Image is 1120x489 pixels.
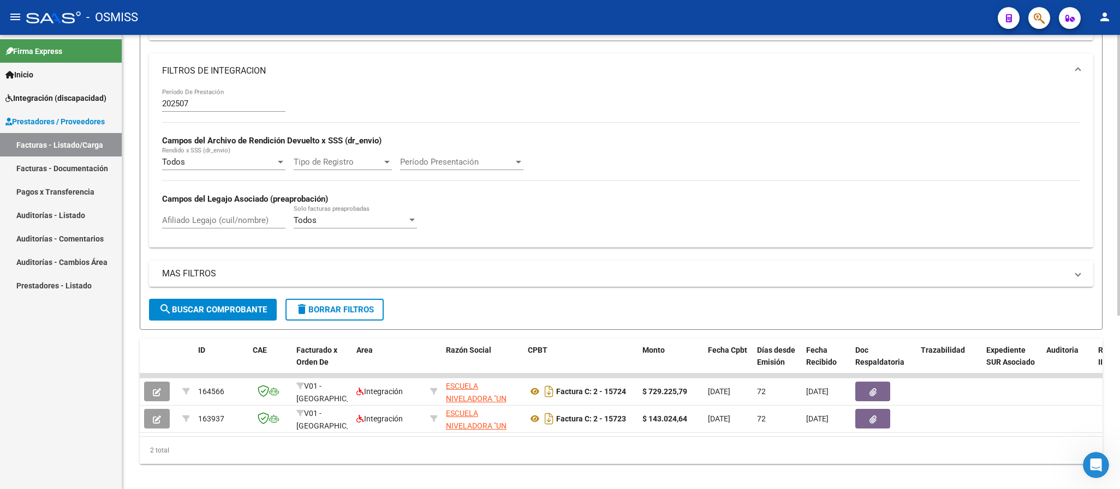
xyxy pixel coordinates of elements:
mat-panel-title: MAS FILTROS [162,268,1067,280]
span: Facturado x Orden De [296,346,337,367]
span: [DATE] [806,414,829,423]
strong: Factura C: 2 - 15724 [556,387,626,396]
strong: Campos del Legajo Asociado (preaprobación) [162,194,328,204]
span: Integración [356,414,403,423]
strong: $ 729.225,79 [642,387,687,396]
i: Descargar documento [542,410,556,427]
span: 72 [757,387,766,396]
datatable-header-cell: Fecha Recibido [802,339,851,387]
datatable-header-cell: Trazabilidad [916,339,982,387]
span: Auditoria [1046,346,1079,354]
span: ESCUELA NIVELADORA "UN LUGAR PARA VIVIR" [446,382,514,415]
datatable-header-cell: Doc Respaldatoria [851,339,916,387]
div: 30664554379 [446,407,519,430]
mat-icon: person [1098,10,1111,23]
span: Fecha Cpbt [708,346,747,354]
span: Integración (discapacidad) [5,92,106,104]
mat-icon: menu [9,10,22,23]
span: [DATE] [708,387,730,396]
datatable-header-cell: Fecha Cpbt [704,339,753,387]
i: Descargar documento [542,383,556,400]
strong: Campos del Archivo de Rendición Devuelto x SSS (dr_envio) [162,136,382,146]
datatable-header-cell: Monto [638,339,704,387]
datatable-header-cell: CAE [248,339,292,387]
span: [DATE] [806,387,829,396]
datatable-header-cell: ID [194,339,248,387]
mat-icon: search [159,303,172,316]
span: 164566 [198,387,224,396]
mat-expansion-panel-header: FILTROS DE INTEGRACION [149,53,1093,88]
span: 72 [757,414,766,423]
span: [DATE] [708,414,730,423]
span: Razón Social [446,346,491,354]
mat-icon: delete [295,303,308,316]
span: Doc Respaldatoria [855,346,904,367]
span: Buscar Comprobante [159,305,267,315]
datatable-header-cell: Area [352,339,426,387]
button: Buscar Comprobante [149,299,277,321]
span: Monto [642,346,665,354]
span: Todos [294,215,317,225]
span: Fecha Recibido [806,346,837,367]
span: 163937 [198,414,224,423]
datatable-header-cell: CPBT [523,339,638,387]
mat-expansion-panel-header: MAS FILTROS [149,261,1093,287]
span: Firma Express [5,45,62,57]
span: CAE [253,346,267,354]
span: Tipo de Registro [294,157,382,167]
datatable-header-cell: Días desde Emisión [753,339,802,387]
span: Inicio [5,69,33,81]
datatable-header-cell: Expediente SUR Asociado [982,339,1042,387]
mat-panel-title: FILTROS DE INTEGRACION [162,65,1067,77]
span: Borrar Filtros [295,305,374,315]
datatable-header-cell: Facturado x Orden De [292,339,352,387]
datatable-header-cell: Auditoria [1042,339,1094,387]
span: - OSMISS [86,5,138,29]
span: ESCUELA NIVELADORA "UN LUGAR PARA VIVIR" [446,409,514,443]
span: Período Presentación [400,157,514,167]
span: Todos [162,157,185,167]
strong: Factura C: 2 - 15723 [556,414,626,423]
span: Prestadores / Proveedores [5,116,105,128]
span: Trazabilidad [921,346,965,354]
strong: $ 143.024,64 [642,414,687,423]
span: Días desde Emisión [757,346,795,367]
div: 2 total [140,437,1103,464]
div: 30664554379 [446,380,519,403]
span: CPBT [528,346,547,354]
span: Integración [356,387,403,396]
span: Area [356,346,373,354]
button: Borrar Filtros [285,299,384,321]
iframe: Intercom live chat [1083,452,1109,478]
datatable-header-cell: Razón Social [442,339,523,387]
span: ID [198,346,205,354]
span: Expediente SUR Asociado [986,346,1035,367]
div: FILTROS DE INTEGRACION [149,88,1093,247]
